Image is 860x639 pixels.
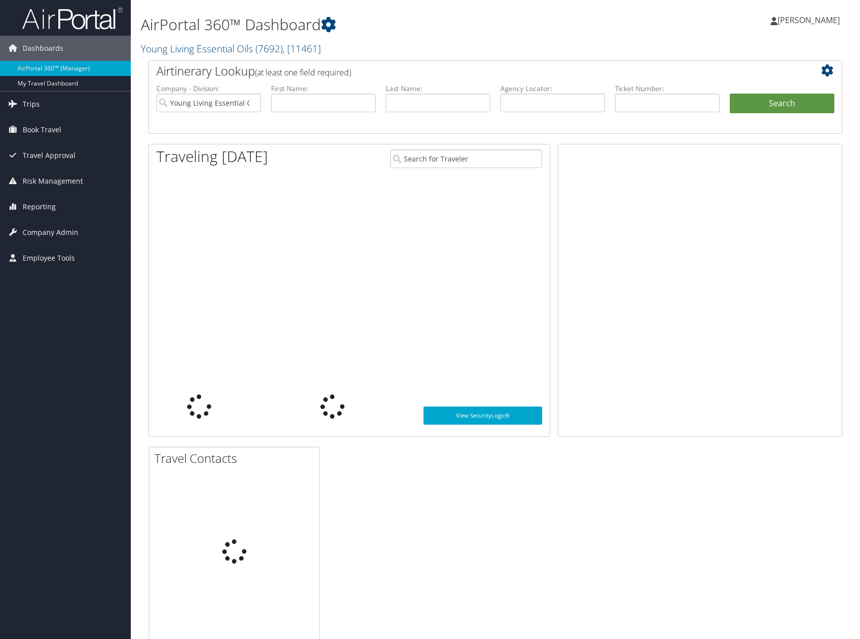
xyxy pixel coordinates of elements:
a: [PERSON_NAME] [770,5,850,35]
span: Trips [23,92,40,117]
span: (at least one field required) [255,67,351,78]
input: Search for Traveler [390,149,542,168]
label: Last Name: [386,84,490,94]
label: Company - Division: [156,84,261,94]
label: Ticket Number: [615,84,720,94]
label: First Name: [271,84,376,94]
span: Dashboards [23,36,63,61]
span: , [ 11461 ] [283,42,321,55]
a: Young Living Essential Oils [141,42,321,55]
span: Travel Approval [23,143,75,168]
h1: AirPortal 360™ Dashboard [141,14,614,35]
span: Book Travel [23,117,61,142]
span: [PERSON_NAME] [778,15,840,26]
a: View SecurityLogic® [423,407,542,425]
span: Employee Tools [23,246,75,271]
h1: Traveling [DATE] [156,146,268,167]
h2: Travel Contacts [154,450,319,467]
button: Search [730,94,834,114]
span: ( 7692 ) [255,42,283,55]
span: Company Admin [23,220,78,245]
span: Risk Management [23,169,83,194]
img: airportal-logo.png [22,7,123,30]
label: Agency Locator: [500,84,605,94]
span: Reporting [23,194,56,219]
h2: Airtinerary Lookup [156,62,777,79]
